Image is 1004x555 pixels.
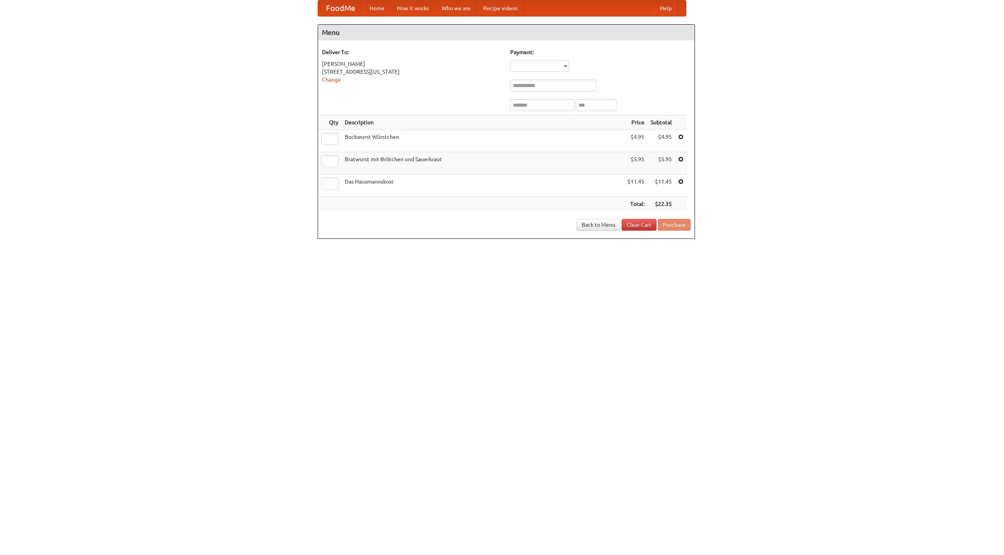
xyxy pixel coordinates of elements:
[624,152,648,175] td: $5.95
[624,130,648,152] td: $4.95
[342,175,624,197] td: Das Hausmannskost
[318,0,363,16] a: FoodMe
[648,115,675,130] th: Subtotal
[435,0,477,16] a: Who we are
[322,68,502,76] div: [STREET_ADDRESS][US_STATE]
[322,76,341,83] a: Change
[342,130,624,152] td: Bockwurst Würstchen
[648,130,675,152] td: $4.95
[624,197,648,211] th: Total:
[322,60,502,68] div: [PERSON_NAME]
[624,115,648,130] th: Price
[342,115,624,130] th: Description
[391,0,435,16] a: How it works
[322,48,502,56] h5: Deliver To:
[318,115,342,130] th: Qty
[363,0,391,16] a: Home
[342,152,624,175] td: Bratwurst mit Brötchen und Sauerkraut
[648,152,675,175] td: $5.95
[622,219,657,231] a: Clear Cart
[658,219,691,231] button: Purchase
[318,25,695,40] h4: Menu
[648,175,675,197] td: $11.45
[654,0,678,16] a: Help
[648,197,675,211] th: $22.35
[510,48,691,56] h5: Payment:
[477,0,524,16] a: Recipe videos
[624,175,648,197] td: $11.45
[577,219,620,231] a: Back to Menu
